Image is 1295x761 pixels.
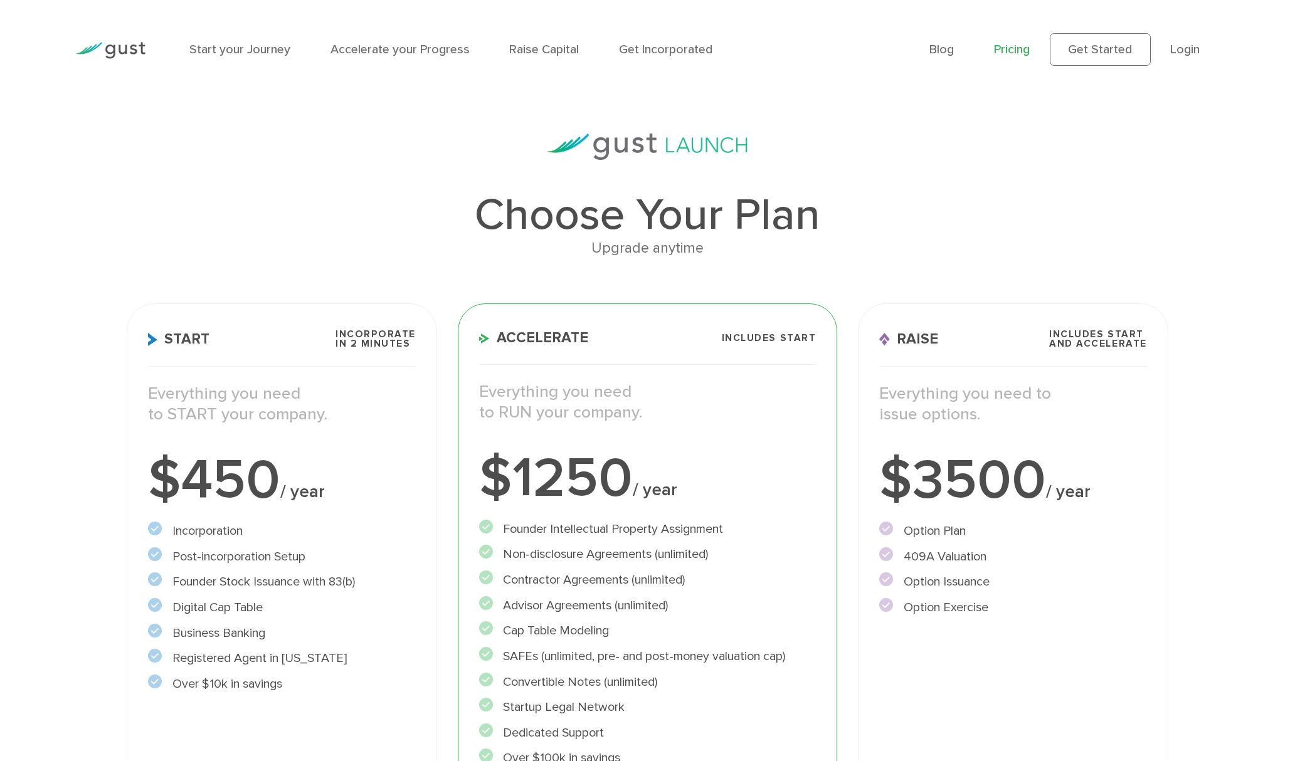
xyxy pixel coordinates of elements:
[148,674,416,693] li: Over $10k in savings
[547,134,748,160] img: gust-launch-logos.svg
[722,333,817,343] span: Includes START
[1049,330,1147,349] span: Includes START and ACCELERATE
[509,42,579,56] a: Raise Capital
[929,42,954,56] a: Blog
[148,649,416,668] li: Registered Agent in [US_STATE]
[479,520,817,538] li: Founder Intellectual Property Assignment
[148,547,416,566] li: Post-incorporation Setup
[879,453,1147,508] div: $3500
[879,333,890,346] img: Raise Icon
[479,673,817,691] li: Convertible Notes (unlimited)
[127,193,1168,237] h1: Choose Your Plan
[330,42,470,56] a: Accelerate your Progress
[633,480,677,500] span: / year
[479,331,588,345] span: Accelerate
[336,330,416,349] span: Incorporate in 2 Minutes
[994,42,1030,56] a: Pricing
[148,522,416,540] li: Incorporation
[148,332,209,347] span: Start
[148,384,416,425] p: Everything you need to START your company.
[879,572,1147,591] li: Option Issuance
[479,621,817,640] li: Cap Table Modeling
[148,624,416,643] li: Business Banking
[479,596,817,615] li: Advisor Agreements (unlimited)
[1046,481,1091,502] span: / year
[280,481,325,502] span: / year
[127,237,1168,260] div: Upgrade anytime
[879,598,1147,617] li: Option Exercise
[479,545,817,564] li: Non-disclosure Agreements (unlimited)
[619,42,712,56] a: Get Incorporated
[879,332,938,347] span: Raise
[148,453,416,508] div: $450
[879,522,1147,540] li: Option Plan
[148,598,416,617] li: Digital Cap Table
[879,384,1147,425] p: Everything you need to issue options.
[148,572,416,591] li: Founder Stock Issuance with 83(b)
[479,333,490,344] img: Accelerate Icon
[479,382,817,423] p: Everything you need to RUN your company.
[479,723,817,742] li: Dedicated Support
[879,547,1147,566] li: 409A Valuation
[75,42,145,59] img: Gust Logo
[479,570,817,589] li: Contractor Agreements (unlimited)
[148,333,157,346] img: Start Icon X2
[479,647,817,666] li: SAFEs (unlimited, pre- and post-money valuation cap)
[479,451,817,506] div: $1250
[1170,42,1200,56] a: Login
[1050,33,1151,66] a: Get Started
[189,42,290,56] a: Start your Journey
[479,698,817,716] li: Startup Legal Network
